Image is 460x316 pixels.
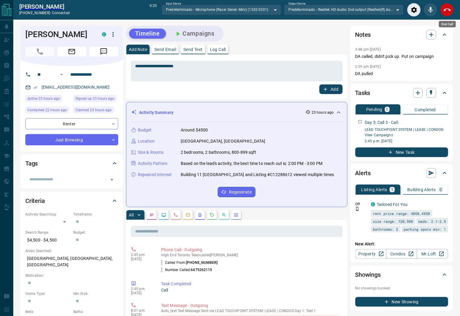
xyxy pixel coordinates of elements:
[440,3,454,17] div: End Call
[355,241,448,247] p: New Alert:
[373,210,430,216] span: rent price range: 4050,4950
[19,10,70,16] p: [PHONE_NUMBER] -
[355,53,448,60] p: DA called, didn't pick up. Put on campaign
[365,138,448,144] p: 2:45 p.m. [DATE]
[161,213,166,217] svg: Lead Browsing Activity
[355,65,381,69] p: 2:59 pm [DATE]
[57,47,86,56] span: Email
[138,138,155,144] p: Location
[129,213,134,217] p: All
[373,226,398,232] span: bathrooms: 2
[89,47,118,56] span: Message
[371,202,375,207] div: condos.ca
[439,21,456,27] div: End Call
[181,160,322,167] p: Based on the lead's activity, the best time to reach out is: 2:00 PM - 3:00 PM
[131,257,152,261] p: [DATE]
[75,96,114,102] span: Signed up 23 hours ago
[25,212,70,217] p: Actively Searching:
[173,213,178,217] svg: Calls
[288,2,306,6] label: Output Device
[355,286,448,291] p: No showings booked
[355,47,381,52] p: 3:48 pm [DATE]
[312,110,334,115] p: 23 hours ago
[129,47,147,52] p: Add Note
[355,207,360,211] svg: Push Notification Only
[168,29,220,39] button: Campaigns
[161,267,212,273] p: Number Called:
[73,95,118,104] div: Thu Sep 11 2025
[355,88,370,98] h2: Tasks
[404,226,446,232] span: parking spots min: 1
[186,213,190,217] svg: Emails
[161,302,340,309] p: Text Message - Outgoing
[19,3,70,10] h2: [PERSON_NAME]
[131,287,152,291] p: 2:45 pm
[25,194,118,208] div: Criteria
[42,85,110,90] a: [EMAIL_ADDRESS][DOMAIN_NAME]
[25,30,93,39] h1: [PERSON_NAME]
[138,172,172,178] p: Repeated Interest
[439,188,442,192] p: 0
[73,309,118,314] p: Baths:
[417,249,448,259] a: Mr.Loft
[75,107,112,113] span: Claimed 23 hours ago
[210,47,226,52] p: Log Call
[284,5,404,15] div: Predeterminado - Realtek HD Audio 2nd output (Realtek(R) Audio)
[365,128,445,137] a: LEAD TOUCHPOINT SYSTEM | LEASE | CONDOS- View Campaigns
[198,213,202,217] svg: Listing Alerts
[25,309,70,314] p: Beds:
[234,213,239,217] svg: Agent Actions
[25,230,70,235] p: Search Range:
[355,201,367,207] p: Off
[52,11,70,15] span: connected
[25,273,118,278] p: Motivation:
[319,84,342,94] button: Add
[25,118,118,129] div: Renter
[210,213,214,217] svg: Requests
[355,249,386,259] a: Property
[355,168,371,178] h2: Alerts
[129,29,166,39] button: Timeline
[415,108,436,112] p: Completed
[33,85,37,90] svg: Email Verified
[25,134,118,145] div: Just Browsing
[181,138,265,144] p: [GEOGRAPHIC_DATA], [GEOGRAPHIC_DATA]
[139,109,173,116] p: Activity Summary
[73,212,118,217] p: Timeframe:
[373,218,413,224] span: size range: 720,988
[25,291,70,296] p: Home Type:
[25,248,118,254] p: Areas Searched:
[161,281,340,287] p: Task Completed
[181,172,334,178] p: Building 11 [GEOGRAPHIC_DATA] and Listing #C12288612 viewed multiple times
[419,218,446,224] span: beds: 2.1-2.9
[166,2,181,6] label: Input Device
[386,249,417,259] a: Condos
[131,107,342,118] div: Activity Summary23 hours ago
[181,127,208,133] p: Around $4500
[355,27,448,42] div: Notes
[150,3,157,17] p: 0:20
[355,147,448,157] button: New Task
[162,5,281,15] div: Predeterminado - Microphone (Razer Seiren Mini) (1532:0531)
[191,268,212,272] span: 6475262115
[183,47,203,52] p: Send Text
[161,309,177,313] span: auto_text
[102,32,106,36] div: condos.ca
[424,3,437,17] div: Mute
[25,95,70,104] div: Thu Sep 11 2025
[355,297,448,307] button: New Showing
[161,287,340,293] p: Call
[218,187,255,197] button: Regenerate
[355,166,448,180] div: Alerts
[131,253,152,257] p: 2:45 pm
[154,47,176,52] p: Send Email
[355,30,371,39] h2: Notes
[366,107,382,112] p: Pending
[108,175,116,184] button: Open
[222,213,227,217] svg: Opportunities
[161,253,340,257] p: High End Toronto Team called [PERSON_NAME]
[361,188,388,192] p: Listing Alerts
[73,107,118,115] div: Thu Sep 11 2025
[365,119,398,126] p: Day 5: Call 3 - Call
[161,309,340,313] p: Text Message Sent via LEAD TOUCHPOINT SYSTEM | LEASE | CONDOS Day 1: Text 1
